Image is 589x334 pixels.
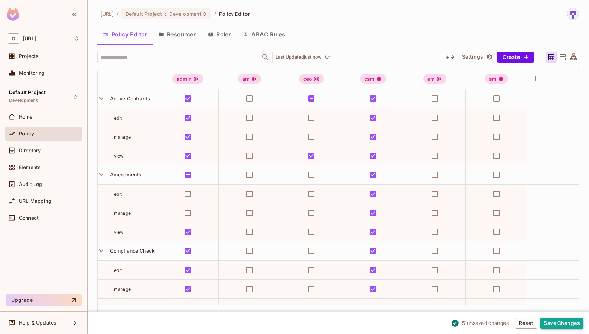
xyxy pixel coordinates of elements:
[172,74,203,84] div: admin
[117,11,119,17] li: /
[237,26,291,43] button: ABAC Rules
[238,74,261,84] div: am
[423,74,446,84] div: em
[485,74,508,84] div: sm
[360,74,386,84] div: csm
[462,319,509,327] span: 51 unsaved change s
[540,318,583,329] button: Save Changes
[114,211,131,216] span: manage
[7,8,19,21] img: SReyMgAAAABJRU5ErkJggg==
[497,52,534,63] button: Create
[23,36,36,41] span: Workspace: genworx.ai
[19,198,52,204] span: URL Mapping
[515,318,537,329] button: Reset
[299,74,324,84] div: ceo
[107,248,155,254] span: Compliance Check
[219,11,250,17] span: Policy Editor
[114,268,122,273] span: edit
[321,53,331,61] span: Refresh is not available in edit mode.
[153,26,202,43] button: Resources
[19,181,42,187] span: Audit Log
[9,98,38,103] span: Development
[19,215,39,221] span: Connect
[19,148,41,153] span: Directory
[324,54,330,61] span: refresh
[19,131,34,136] span: Policy
[114,153,124,159] span: view
[107,95,150,101] span: Active Contracts
[9,89,46,95] span: Default Project
[100,11,114,17] span: the active workspace
[114,134,131,140] span: manage
[97,26,153,43] button: Policy Editor
[169,11,202,17] span: Development
[214,11,216,17] li: /
[114,229,124,235] span: view
[114,115,122,121] span: edit
[202,26,237,43] button: Roles
[19,53,39,59] span: Projects
[19,320,56,326] span: Help & Updates
[276,54,321,60] p: Last Updated just now
[126,11,162,17] span: Default Project
[164,11,167,17] span: :
[107,172,142,178] span: Amendments
[19,70,45,76] span: Monitoring
[114,287,131,292] span: manage
[8,33,19,44] span: G
[459,52,494,63] button: Settings
[6,294,82,306] button: Upgrade
[260,52,270,62] button: Open
[323,53,331,61] button: refresh
[19,165,41,170] span: Elements
[567,8,579,20] img: sharmila@genworx.ai
[19,114,33,120] span: Home
[114,192,122,197] span: edit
